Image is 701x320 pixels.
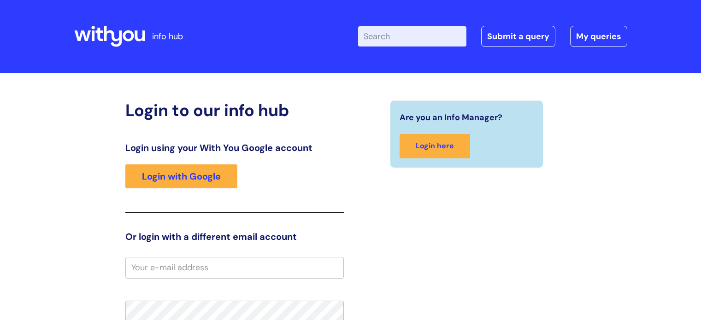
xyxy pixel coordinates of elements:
[125,100,344,120] h2: Login to our info hub
[125,164,237,188] a: Login with Google
[400,134,470,158] a: Login here
[125,231,344,242] h3: Or login with a different email account
[125,257,344,278] input: Your e-mail address
[481,26,555,47] a: Submit a query
[125,142,344,153] h3: Login using your With You Google account
[570,26,627,47] a: My queries
[400,110,502,125] span: Are you an Info Manager?
[152,29,183,44] p: info hub
[358,26,466,47] input: Search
